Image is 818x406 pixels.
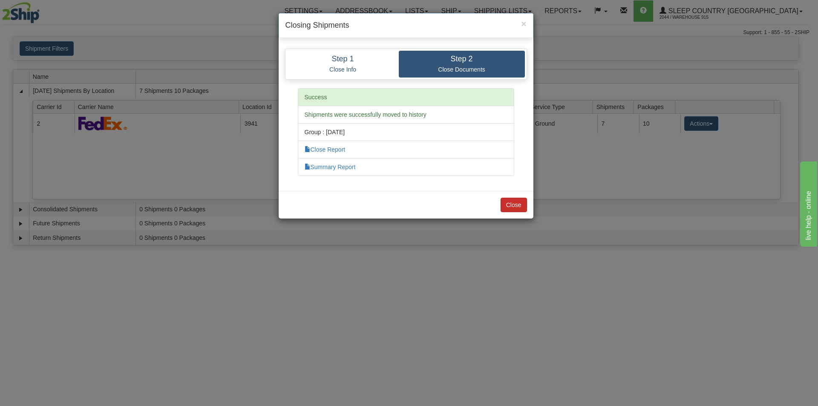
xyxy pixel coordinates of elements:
button: Close [521,19,526,28]
p: Close Info [294,66,392,73]
a: Close Report [305,146,346,153]
a: Step 1 Close Info [287,51,399,78]
iframe: chat widget [798,159,817,246]
h4: Step 1 [294,55,392,63]
li: Shipments were successfully moved to history [298,106,514,124]
a: Summary Report [305,164,356,170]
h4: Closing Shipments [285,20,527,31]
div: live help - online [6,5,79,15]
p: Close Documents [405,66,518,73]
li: Group : [DATE] [298,123,514,141]
button: Close [501,198,527,212]
span: × [521,19,526,29]
li: Success [298,88,514,106]
a: Step 2 Close Documents [399,51,525,78]
h4: Step 2 [405,55,518,63]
